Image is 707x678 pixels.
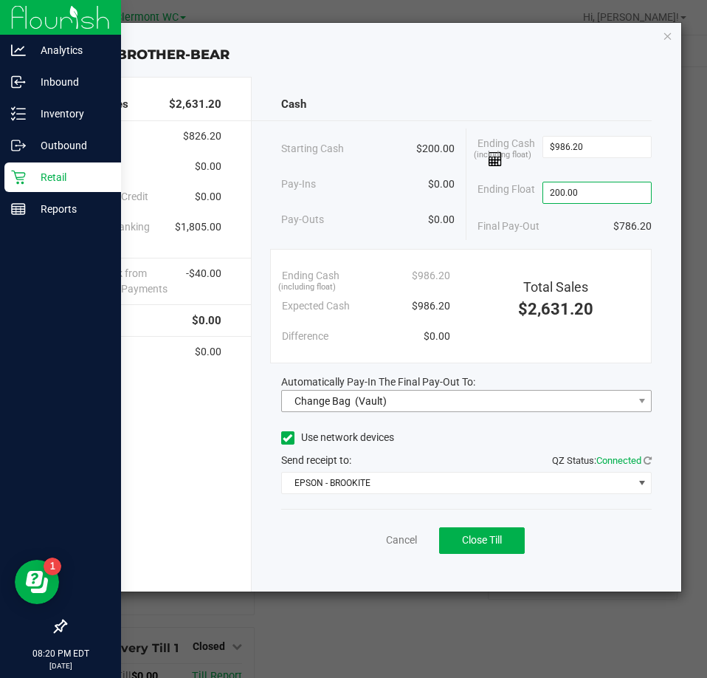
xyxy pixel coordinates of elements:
[74,219,175,250] span: Point of Banking (POB)
[518,300,593,318] span: $2,631.20
[7,647,114,660] p: 08:20 PM EDT
[169,96,221,113] span: $2,631.20
[11,43,26,58] inline-svg: Analytics
[428,212,455,227] span: $0.00
[183,129,221,144] span: $826.20
[282,298,350,314] span: Expected Cash
[26,41,114,59] p: Analytics
[175,219,221,250] span: $1,805.00
[416,141,455,157] span: $200.00
[26,105,114,123] p: Inventory
[11,170,26,185] inline-svg: Retail
[355,395,387,407] span: (Vault)
[11,202,26,216] inline-svg: Reports
[281,430,394,445] label: Use network devices
[428,177,455,192] span: $0.00
[282,268,339,284] span: Ending Cash
[74,305,221,337] div: Returns
[26,73,114,91] p: Inbound
[281,454,351,466] span: Send receipt to:
[477,136,542,167] span: Ending Cash
[596,455,641,466] span: Connected
[11,106,26,121] inline-svg: Inventory
[44,558,61,575] iframe: Resource center unread badge
[386,533,417,548] a: Cancel
[195,344,221,360] span: $0.00
[552,455,652,466] span: QZ Status:
[282,329,328,344] span: Difference
[613,219,652,234] span: $786.20
[412,268,450,284] span: $986.20
[278,281,336,294] span: (including float)
[186,266,221,297] span: -$40.00
[195,159,221,174] span: $0.00
[412,298,450,314] span: $986.20
[7,660,114,671] p: [DATE]
[281,376,475,388] span: Automatically Pay-In The Final Pay-Out To:
[281,96,306,113] span: Cash
[281,212,324,227] span: Pay-Outs
[523,279,588,295] span: Total Sales
[282,473,632,493] span: EPSON - BROOKITE
[26,137,114,154] p: Outbound
[26,168,114,186] p: Retail
[424,329,450,344] span: $0.00
[281,141,344,157] span: Starting Cash
[37,45,682,65] div: Close BROTHER-BEAR
[294,395,351,407] span: Change Bag
[462,534,502,546] span: Close Till
[11,75,26,89] inline-svg: Inbound
[439,527,525,554] button: Close Till
[195,189,221,205] span: $0.00
[474,149,531,162] span: (including float)
[281,177,316,192] span: Pay-Ins
[26,200,114,218] p: Reports
[15,560,59,604] iframe: Resource center
[477,219,539,234] span: Final Pay-Out
[11,138,26,153] inline-svg: Outbound
[192,312,221,329] span: $0.00
[74,266,186,297] span: Cash Back from Electronic Payments
[477,182,535,204] span: Ending Float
